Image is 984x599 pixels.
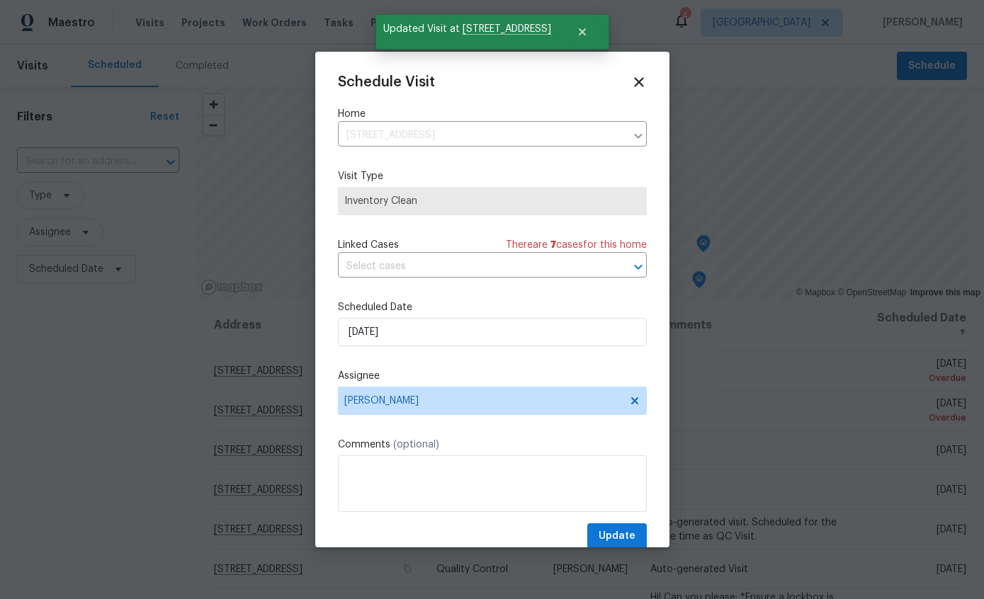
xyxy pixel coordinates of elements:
input: M/D/YYYY [338,318,647,346]
label: Visit Type [338,169,647,183]
span: Inventory Clean [344,194,640,208]
span: There are case s for this home [506,238,647,252]
button: Update [587,523,647,549]
span: [PERSON_NAME] [344,395,622,406]
span: Updated Visit at [375,14,559,44]
button: Open [628,257,648,277]
label: Home [338,107,647,121]
span: 7 [550,240,556,250]
span: Close [631,74,647,90]
label: Comments [338,438,647,452]
input: Select cases [338,256,607,278]
span: Update [599,527,635,545]
span: (optional) [393,440,439,450]
span: Linked Cases [338,238,399,252]
input: Enter in an address [338,125,626,147]
label: Assignee [338,369,647,383]
span: Schedule Visit [338,75,435,89]
label: Scheduled Date [338,300,647,314]
button: Close [559,18,606,46]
